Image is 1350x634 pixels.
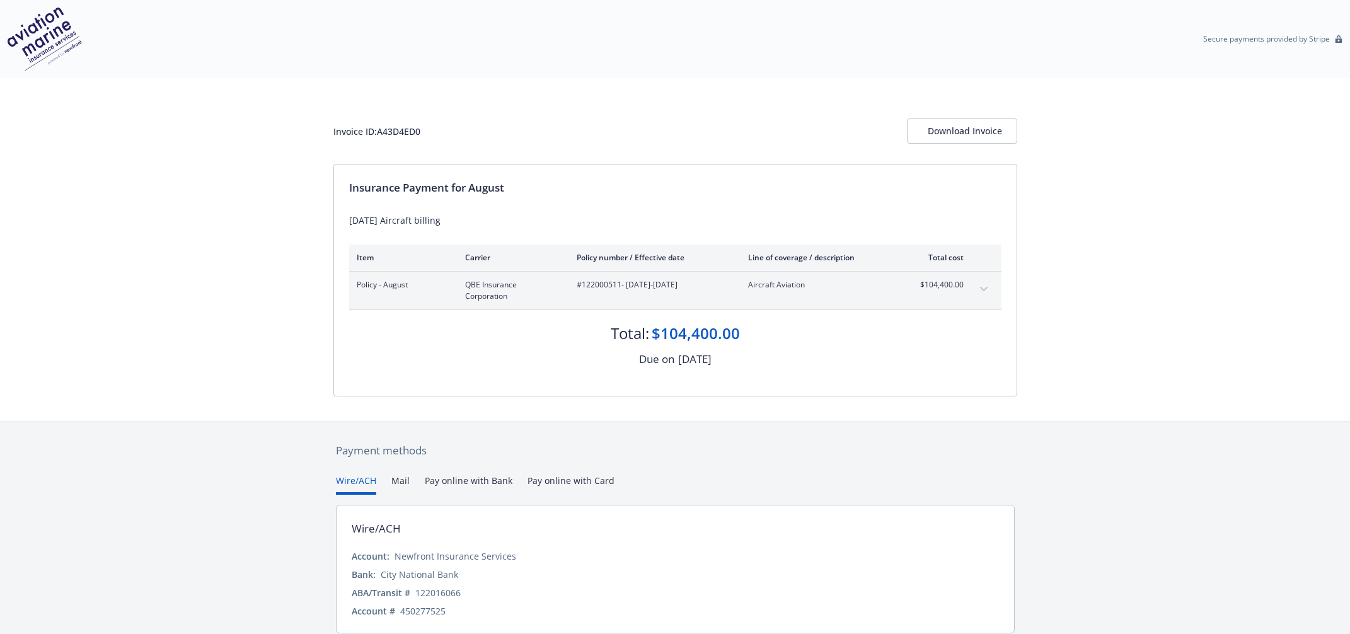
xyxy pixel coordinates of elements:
p: Secure payments provided by Stripe [1203,33,1330,44]
div: ABA/Transit # [352,586,410,599]
div: Item [357,252,445,263]
span: QBE Insurance Corporation [465,279,557,302]
div: $104,400.00 [652,323,740,344]
span: Aircraft Aviation [748,279,896,291]
div: Policy - AugustQBE Insurance Corporation#122000511- [DATE]-[DATE]Aircraft Aviation$104,400.00expa... [349,272,1001,309]
div: 450277525 [400,604,446,618]
span: Policy - August [357,279,445,291]
div: Invoice ID: A43D4ED0 [333,125,420,138]
div: Download Invoice [928,119,996,143]
button: expand content [974,279,994,299]
div: Newfront Insurance Services [395,550,516,563]
div: Line of coverage / description [748,252,896,263]
div: Total cost [916,252,964,263]
div: City National Bank [381,568,458,581]
div: Total: [611,323,649,344]
button: Wire/ACH [336,474,376,495]
button: Pay online with Bank [425,474,512,495]
div: [DATE] [678,351,712,367]
div: Account: [352,550,389,563]
span: $104,400.00 [916,279,964,291]
div: Bank: [352,568,376,581]
span: #122000511 - [DATE]-[DATE] [577,279,728,291]
div: Payment methods [336,442,1015,459]
div: [DATE] Aircraft billing [349,214,1001,227]
div: Account # [352,604,395,618]
div: Due on [639,351,674,367]
button: Download Invoice [907,118,1017,144]
button: Pay online with Card [528,474,614,495]
div: Wire/ACH [352,521,401,537]
div: 122016066 [415,586,461,599]
button: Mail [391,474,410,495]
div: Policy number / Effective date [577,252,728,263]
div: Carrier [465,252,557,263]
div: Insurance Payment for August [349,180,1001,196]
